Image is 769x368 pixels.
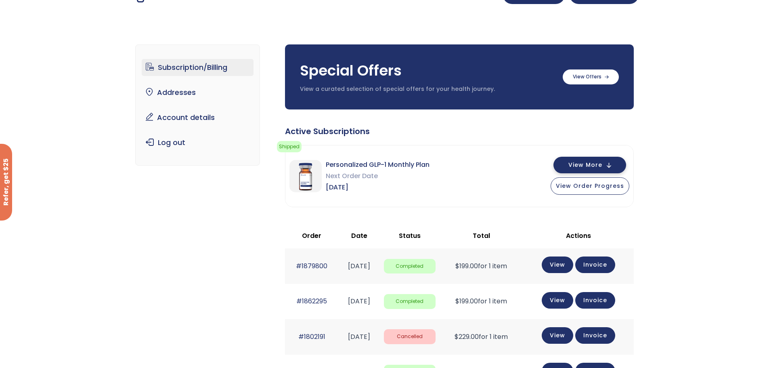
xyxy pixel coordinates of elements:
[142,84,254,101] a: Addresses
[326,159,430,170] span: Personalized GLP-1 Monthly Plan
[326,182,430,193] span: [DATE]
[551,177,629,195] button: View Order Progress
[351,231,367,240] span: Date
[135,44,260,166] nav: Account pages
[326,170,430,182] span: Next Order Date
[348,332,370,341] time: [DATE]
[142,134,254,151] a: Log out
[542,327,573,344] a: View
[277,141,302,152] span: Shipped
[455,332,479,341] span: 229.00
[553,157,626,173] button: View More
[399,231,421,240] span: Status
[285,126,634,137] div: Active Subscriptions
[575,327,615,344] a: Invoice
[142,109,254,126] a: Account details
[568,162,602,168] span: View More
[575,292,615,309] a: Invoice
[296,261,327,271] a: #1879800
[384,294,436,309] span: Completed
[142,59,254,76] a: Subscription/Billing
[300,85,555,93] p: View a curated selection of special offers for your health journey.
[440,248,523,284] td: for 1 item
[300,61,555,81] h3: Special Offers
[556,182,624,190] span: View Order Progress
[566,231,591,240] span: Actions
[455,297,478,306] span: 199.00
[348,297,370,306] time: [DATE]
[298,332,325,341] a: #1802191
[455,261,459,271] span: $
[296,297,327,306] a: #1862295
[384,259,436,274] span: Completed
[440,284,523,319] td: for 1 item
[440,319,523,354] td: for 1 item
[348,261,370,271] time: [DATE]
[455,297,459,306] span: $
[575,257,615,273] a: Invoice
[302,231,321,240] span: Order
[473,231,490,240] span: Total
[455,332,459,341] span: $
[542,257,573,273] a: View
[455,261,478,271] span: 199.00
[542,292,573,309] a: View
[384,329,436,344] span: Cancelled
